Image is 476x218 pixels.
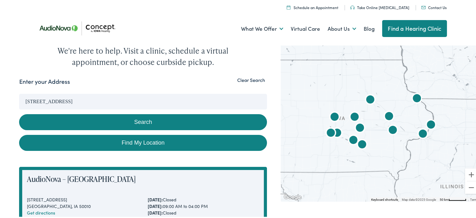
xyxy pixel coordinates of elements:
[371,197,398,201] button: Keyboard shortcuts
[379,106,399,126] div: AudioNova
[19,76,70,85] label: Enter your Address
[282,192,303,200] img: Google
[235,76,267,82] button: Clear Search
[328,16,356,40] a: About Us
[407,88,427,108] div: Concept by Iowa Hearing by AudioNova
[327,123,347,143] div: AudioNova
[19,134,267,150] a: Find My Location
[364,16,375,40] a: Blog
[421,4,447,9] a: Contact Us
[321,123,341,143] div: AudioNova
[350,118,370,138] div: Concept by Iowa Hearing by AudioNova
[350,5,355,8] img: utility icon
[413,124,433,144] div: AudioNova
[19,93,267,109] input: Enter your address or zip code
[148,195,163,202] strong: [DATE]:
[325,107,345,127] div: Concept by Iowa Hearing by AudioNova
[352,134,372,154] div: Concept by Iowa Hearing by AudioNova
[241,16,283,40] a: What We Offer
[382,19,447,36] a: Find a Hearing Clinic
[27,209,55,215] a: Get directions
[19,113,267,129] button: Search
[438,196,468,200] button: Map Scale: 50 km per 53 pixels
[345,107,365,127] div: AudioNova
[282,192,303,200] a: Open this area in Google Maps (opens a new window)
[287,4,290,8] img: A calendar icon to schedule an appointment at Concept by Iowa Hearing.
[402,197,436,200] span: Map data ©2025 Google
[27,195,138,202] div: [STREET_ADDRESS]
[421,5,426,8] img: utility icon
[360,89,380,109] div: AudioNova
[350,4,409,9] a: Take Online [MEDICAL_DATA]
[148,209,163,215] strong: [DATE]:
[27,173,136,183] a: AudioNova – [GEOGRAPHIC_DATA]
[343,130,363,150] div: Concept by Iowa Hearing by AudioNova
[383,120,403,140] div: AudioNova
[421,114,441,135] div: AudioNova
[287,4,338,9] a: Schedule an Appointment
[43,44,243,67] div: We're here to help. Visit a clinic, schedule a virtual appointment, or choose curbside pickup.
[27,202,138,209] div: [GEOGRAPHIC_DATA], IA 50010
[440,197,448,200] span: 50 km
[148,202,163,208] strong: [DATE]:
[291,16,320,40] a: Virtual Care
